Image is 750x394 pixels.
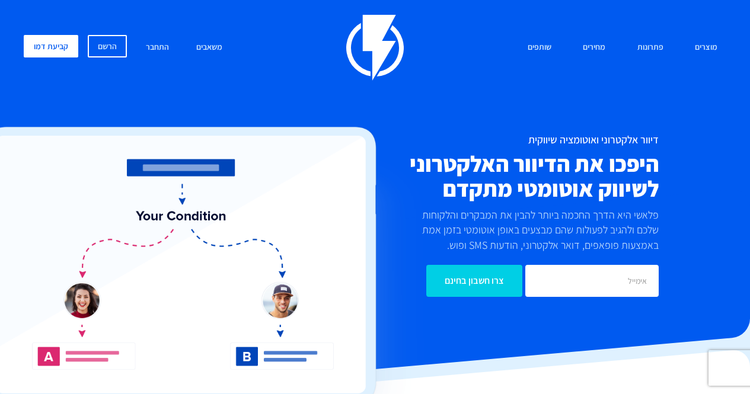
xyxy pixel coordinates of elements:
[325,134,659,146] h1: דיוור אלקטרוני ואוטומציה שיווקית
[426,265,522,297] input: צרו חשבון בחינם
[187,35,231,60] a: משאבים
[686,35,726,60] a: מוצרים
[137,35,178,60] a: התחבר
[574,35,614,60] a: מחירים
[88,35,127,57] a: הרשם
[24,35,78,57] a: קביעת דמו
[519,35,560,60] a: שותפים
[628,35,672,60] a: פתרונות
[325,152,659,201] h2: היפכו את הדיוור האלקטרוני לשיווק אוטומטי מתקדם
[413,207,659,253] p: פלאשי היא הדרך החכמה ביותר להבין את המבקרים והלקוחות שלכם ולהגיב לפעולות שהם מבצעים באופן אוטומטי...
[525,265,659,297] input: אימייל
